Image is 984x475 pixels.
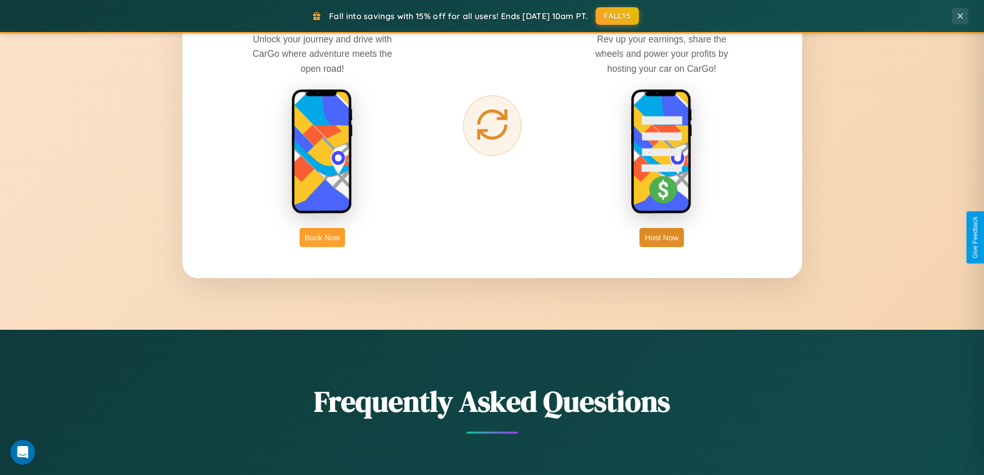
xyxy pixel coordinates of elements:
h2: Frequently Asked Questions [182,381,802,421]
div: Give Feedback [972,217,979,258]
button: FALL15 [596,7,639,25]
img: host phone [631,89,693,215]
img: rent phone [291,89,353,215]
span: Fall into savings with 15% off for all users! Ends [DATE] 10am PT. [329,11,588,21]
button: Host Now [639,228,683,247]
button: Book Now [300,228,345,247]
div: Open Intercom Messenger [10,440,35,465]
p: Rev up your earnings, share the wheels and power your profits by hosting your car on CarGo! [584,32,739,75]
p: Unlock your journey and drive with CarGo where adventure meets the open road! [245,32,400,75]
